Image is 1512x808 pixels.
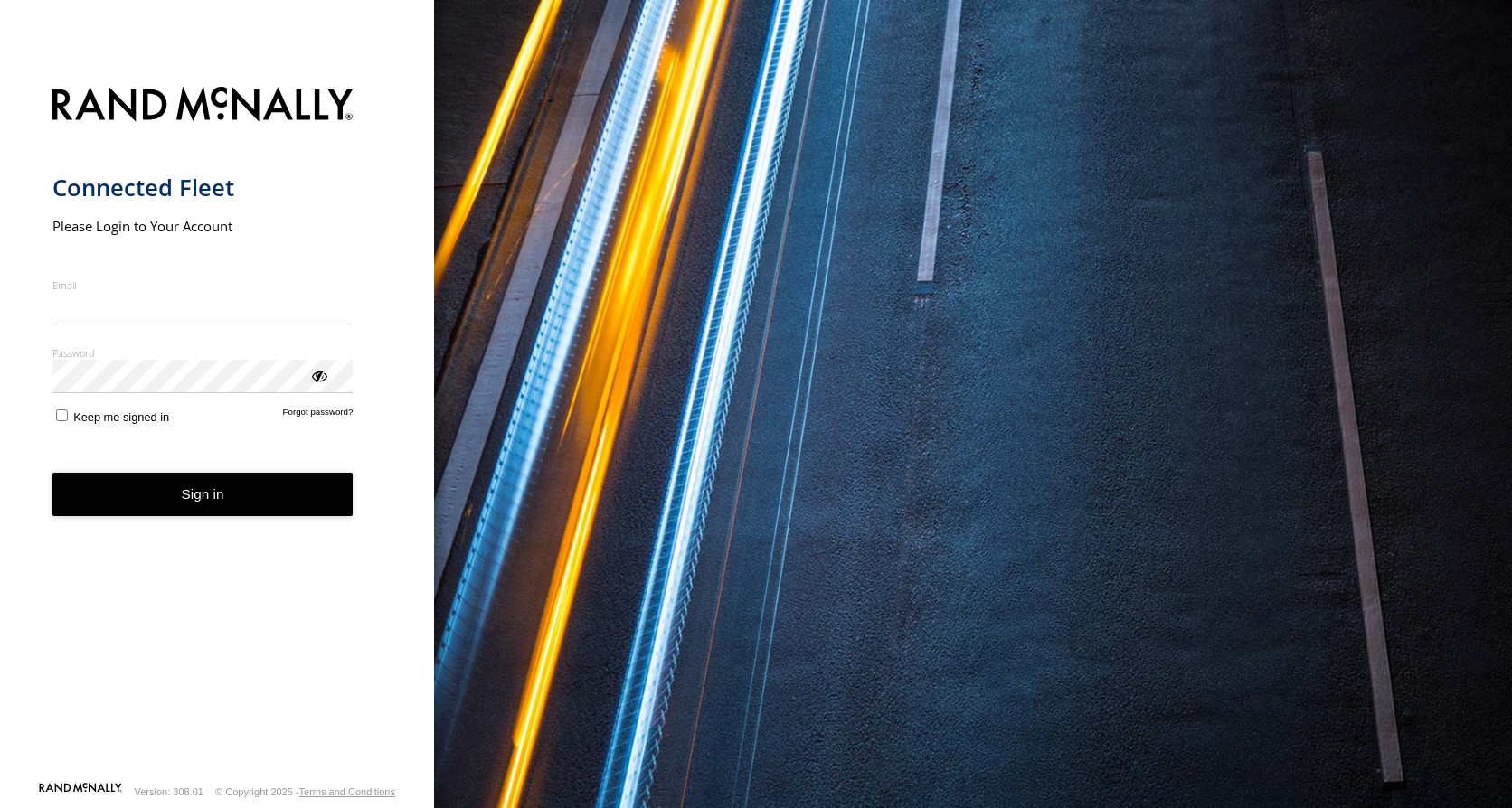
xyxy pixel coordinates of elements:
[52,83,354,129] img: Rand McNally
[215,786,395,797] div: © Copyright 2025 -
[309,366,327,384] div: ViewPassword
[52,473,354,517] button: Sign in
[52,346,354,360] label: Password
[52,173,354,202] h1: Connected Fleet
[299,786,395,797] a: Terms and Conditions
[52,76,383,781] form: main
[52,278,354,292] label: Email
[135,786,203,797] div: Version: 308.01
[73,410,169,424] span: Keep me signed in
[52,217,354,235] h2: Please Login to Your Account
[56,409,68,421] input: Keep me signed in
[283,407,354,424] a: Forgot password?
[39,783,122,801] a: Visit our Website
